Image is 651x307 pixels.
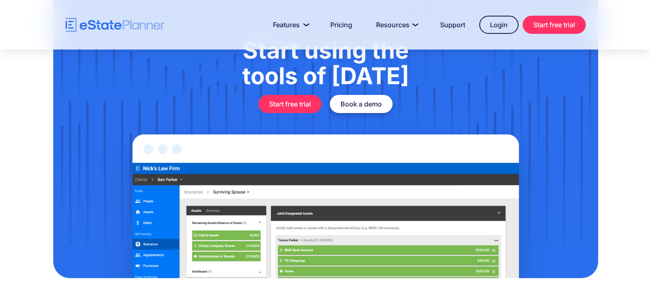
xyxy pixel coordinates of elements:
a: Start free trial [523,16,586,34]
a: Pricing [320,17,362,33]
a: Start free trial [258,95,322,113]
a: home [66,18,165,32]
a: Book a demo [330,95,393,113]
a: Resources [366,17,426,33]
h1: Start using the tools of [DATE] [95,38,557,89]
a: Support [430,17,475,33]
a: Features [263,17,316,33]
a: Login [479,16,518,34]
